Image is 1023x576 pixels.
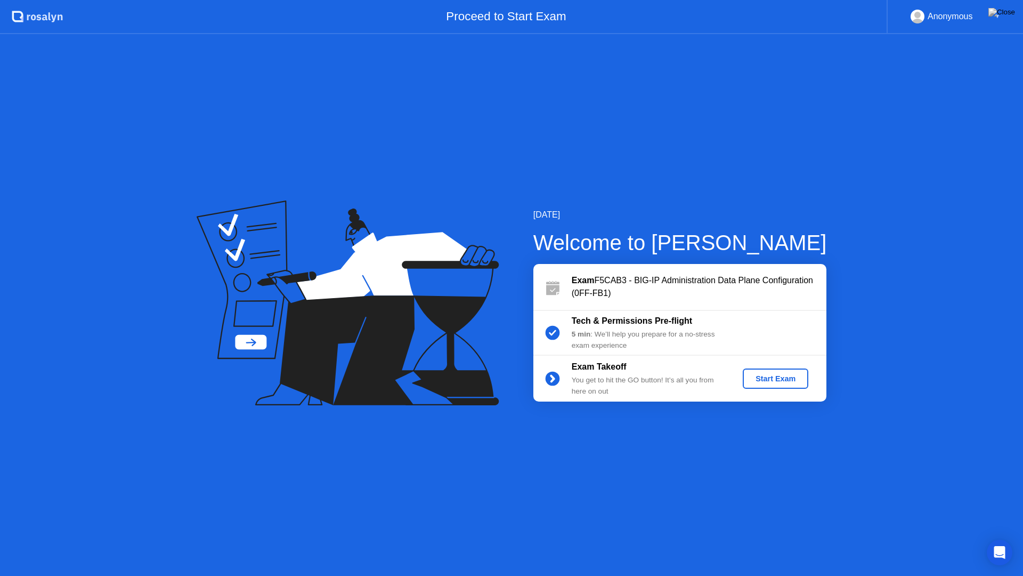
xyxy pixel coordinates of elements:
div: F5CAB3 - BIG-IP Administration Data Plane Configuration (0FF-FB1) [572,274,826,300]
div: Welcome to [PERSON_NAME] [533,227,827,259]
div: [DATE] [533,209,827,221]
div: You get to hit the GO button! It’s all you from here on out [572,375,725,397]
b: Exam Takeoff [572,362,627,371]
div: Anonymous [928,10,973,23]
button: Start Exam [743,369,808,389]
div: : We’ll help you prepare for a no-stress exam experience [572,329,725,351]
div: Start Exam [747,374,804,383]
img: Close [988,8,1015,17]
b: Tech & Permissions Pre-flight [572,316,692,325]
b: Exam [572,276,595,285]
div: Open Intercom Messenger [987,540,1012,565]
b: 5 min [572,330,591,338]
